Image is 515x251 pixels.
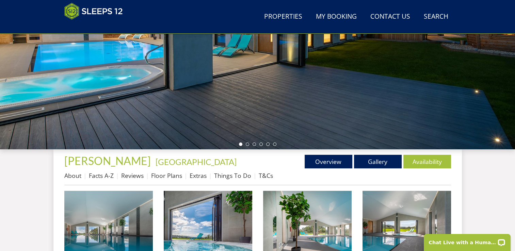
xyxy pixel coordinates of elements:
a: Reviews [121,171,144,180]
a: Overview [305,155,352,168]
a: Things To Do [214,171,251,180]
a: My Booking [313,9,359,24]
img: Sleeps 12 [64,3,123,20]
a: Properties [261,9,305,24]
a: Search [421,9,451,24]
a: Floor Plans [151,171,182,180]
a: Contact Us [368,9,413,24]
a: Gallery [354,155,402,168]
a: Availability [403,155,451,168]
a: Extras [190,171,207,180]
a: Facts A-Z [89,171,114,180]
a: T&Cs [259,171,273,180]
a: [GEOGRAPHIC_DATA] [156,157,237,167]
iframe: Customer reviews powered by Trustpilot [61,24,132,30]
span: [PERSON_NAME] [64,154,151,167]
a: [PERSON_NAME] [64,154,153,167]
iframe: LiveChat chat widget [419,230,515,251]
a: About [64,171,81,180]
span: - [153,157,237,167]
